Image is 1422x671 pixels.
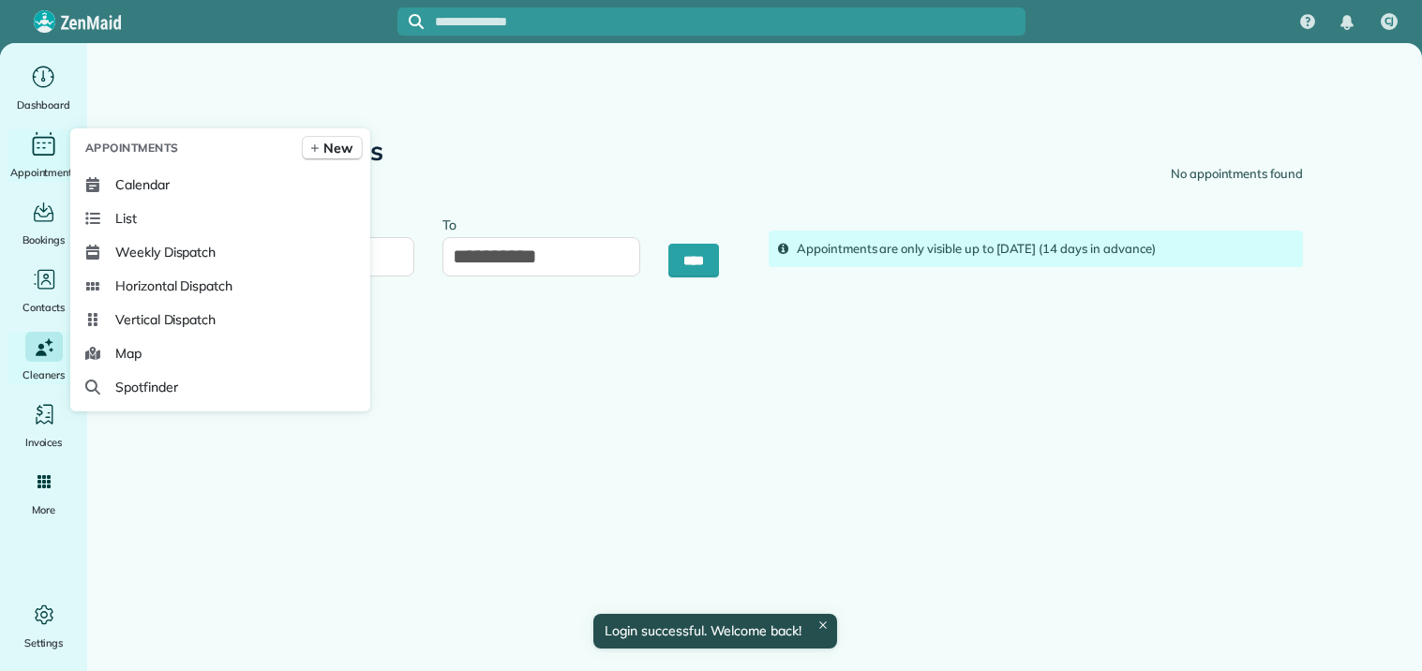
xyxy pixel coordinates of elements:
[17,96,70,114] span: Dashboard
[22,231,66,249] span: Bookings
[7,332,80,384] a: Cleaners
[78,269,363,303] a: Horizontal Dispatch
[7,600,80,652] a: Settings
[7,264,80,317] a: Contacts
[25,433,63,452] span: Invoices
[22,365,65,384] span: Cleaners
[115,209,137,228] span: List
[7,62,80,114] a: Dashboard
[7,399,80,452] a: Invoices
[797,240,1294,259] div: Appointments are only visible up to [DATE] (14 days in advance)
[22,298,65,317] span: Contacts
[115,276,232,295] span: Horizontal Dispatch
[593,614,837,649] div: Login successful. Welcome back!
[115,344,142,363] span: Map
[115,175,170,194] span: Calendar
[115,378,178,396] span: Spotfinder
[78,370,363,404] a: Spotfinder
[78,336,363,370] a: Map
[442,206,466,241] label: To
[206,137,383,166] h2: Appointments
[78,303,363,336] a: Vertical Dispatch
[409,14,424,29] svg: Focus search
[24,634,64,652] span: Settings
[397,14,424,29] button: Focus search
[78,235,363,269] a: Weekly Dispatch
[302,136,363,160] a: New
[206,193,741,209] h4: Show Appointments
[1385,14,1395,29] span: CJ
[323,139,352,157] span: New
[78,201,363,235] a: List
[10,163,78,182] span: Appointments
[78,168,363,201] a: Calendar
[85,139,179,157] span: Appointments
[7,129,80,182] a: Appointments
[115,310,216,329] span: Vertical Dispatch
[32,500,55,519] span: More
[1327,2,1367,43] div: Notifications
[7,197,80,249] a: Bookings
[1171,165,1303,184] div: No appointments found
[115,243,216,261] span: Weekly Dispatch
